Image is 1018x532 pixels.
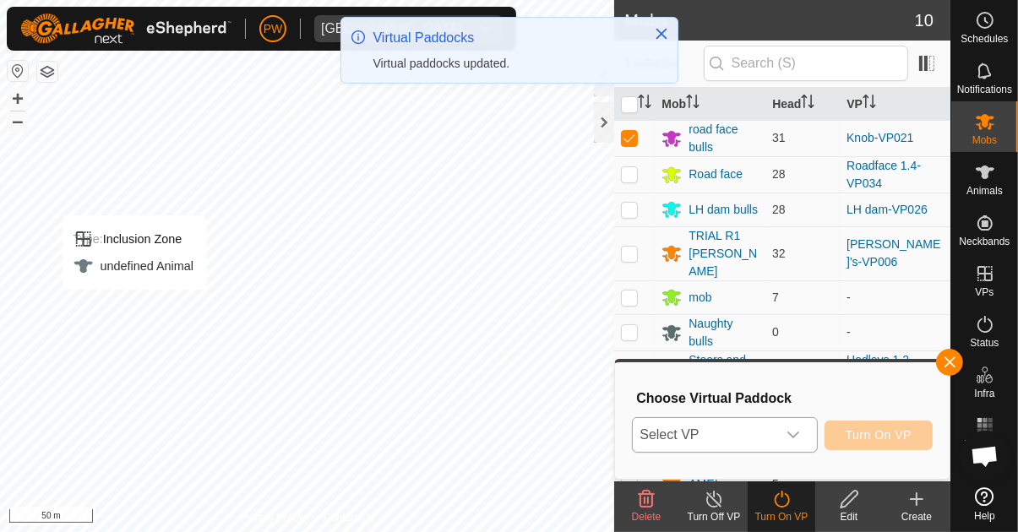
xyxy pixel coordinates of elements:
[959,236,1010,247] span: Neckbands
[73,256,193,276] div: undefined Animal
[20,14,231,44] img: Gallagher Logo
[650,22,673,46] button: Close
[680,509,748,524] div: Turn Off VP
[704,46,908,81] input: Search (S)
[772,167,786,181] span: 28
[772,247,786,260] span: 32
[772,325,779,339] span: 0
[974,388,994,399] span: Infra
[970,338,999,348] span: Status
[847,203,928,216] a: LH dam-VP026
[964,439,1005,449] span: Heatmap
[960,431,1010,481] div: Open chat
[840,88,950,121] th: VP
[772,131,786,144] span: 31
[8,61,28,81] button: Reset Map
[373,55,637,73] div: Virtual paddocks updated.
[748,509,815,524] div: Turn On VP
[689,227,759,280] div: TRIAL R1 [PERSON_NAME]
[689,201,758,219] div: LH dam bulls
[373,28,637,48] div: Virtual Paddocks
[689,315,759,350] div: Naughty bulls
[624,10,914,30] h2: Mobs
[966,186,1003,196] span: Animals
[314,15,469,42] span: Kawhia Farm
[8,89,28,109] button: +
[840,314,950,350] td: -
[975,287,994,297] span: VPs
[951,480,1018,528] a: Help
[765,88,840,121] th: Head
[847,353,913,384] a: Hadleys 1.2-VP027
[883,509,950,524] div: Create
[847,131,913,144] a: Knob-VP021
[974,511,995,521] span: Help
[689,166,743,183] div: Road face
[638,97,651,111] p-sorticon: Activate to sort
[324,510,373,525] a: Contact Us
[825,421,933,450] button: Turn On VP
[686,97,700,111] p-sorticon: Activate to sort
[469,15,503,42] div: dropdown trigger
[73,229,193,249] div: Inclusion Zone
[957,84,1012,95] span: Notifications
[815,509,883,524] div: Edit
[655,88,765,121] th: Mob
[772,203,786,216] span: 28
[633,418,776,452] span: Select VP
[961,34,1008,44] span: Schedules
[264,20,283,38] span: PW
[636,390,933,406] h3: Choose Virtual Paddock
[689,121,759,156] div: road face bulls
[8,111,28,131] button: –
[776,418,810,452] div: dropdown trigger
[772,290,779,304] span: 7
[632,511,661,523] span: Delete
[689,351,759,387] div: Steers and bulls
[241,510,304,525] a: Privacy Policy
[801,97,814,111] p-sorticon: Activate to sort
[863,97,876,111] p-sorticon: Activate to sort
[846,428,912,442] span: Turn On VP
[847,159,921,190] a: Roadface 1.4-VP034
[321,22,462,35] div: [GEOGRAPHIC_DATA]
[915,8,934,33] span: 10
[972,135,997,145] span: Mobs
[847,237,940,269] a: [PERSON_NAME]'s-VP006
[37,62,57,82] button: Map Layers
[840,280,950,314] td: -
[689,289,711,307] div: mob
